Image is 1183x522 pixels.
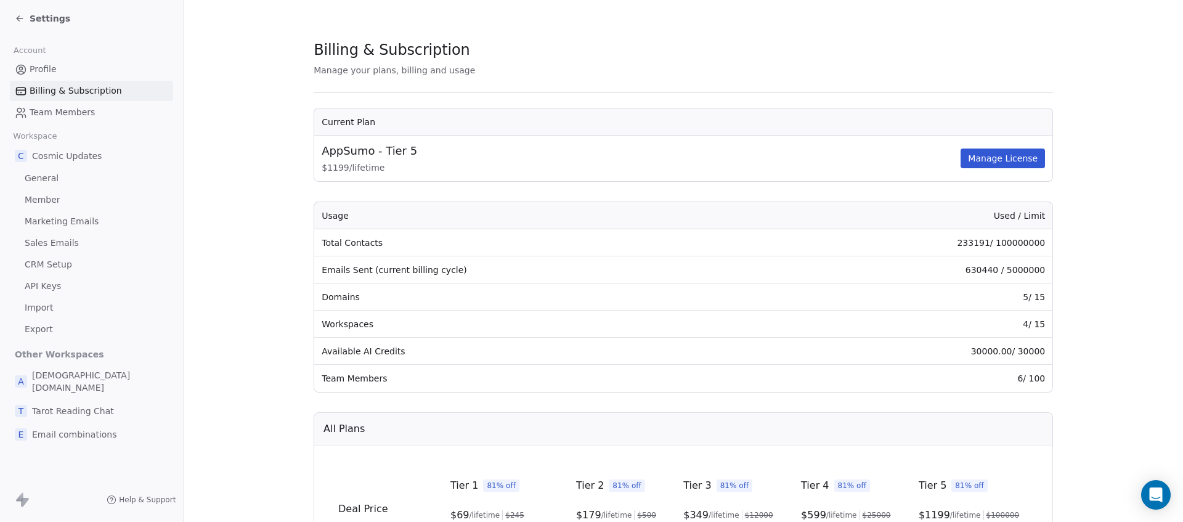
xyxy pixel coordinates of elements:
span: Deal Price [338,503,388,515]
span: Tarot Reading Chat [32,405,114,417]
span: $ 25000 [863,510,891,520]
span: Settings [30,12,70,25]
a: Billing & Subscription [10,81,173,101]
span: Team Members [30,106,95,119]
a: Member [10,190,173,210]
span: Billing & Subscription [314,41,470,59]
span: Import [25,301,53,314]
span: C [15,150,27,162]
span: $ 1199 / lifetime [322,161,958,174]
td: 6 / 100 [764,365,1053,392]
span: Tier 2 [576,478,604,493]
span: Cosmic Updates [32,150,102,162]
span: Other Workspaces [10,345,109,364]
td: 5 / 15 [764,283,1053,311]
span: $ 100000 [986,510,1020,520]
span: Tier 4 [801,478,829,493]
span: 81% off [484,479,520,492]
td: Workspaces [314,311,763,338]
td: Emails Sent (current billing cycle) [314,256,763,283]
a: Help & Support [107,495,176,505]
td: Available AI Credits [314,338,763,365]
span: Help & Support [119,495,176,505]
span: Manage your plans, billing and usage [314,65,475,75]
a: Marketing Emails [10,211,173,232]
td: 4 / 15 [764,311,1053,338]
span: API Keys [25,280,61,293]
span: E [15,428,27,441]
span: $ 500 [638,510,657,520]
span: 81% off [834,479,871,492]
div: Open Intercom Messenger [1141,480,1171,510]
span: [DEMOGRAPHIC_DATA][DOMAIN_NAME] [32,369,168,394]
span: General [25,172,59,185]
span: Workspace [8,127,62,145]
span: Account [8,41,51,60]
span: /lifetime [470,510,500,520]
a: Sales Emails [10,233,173,253]
td: 30000.00 / 30000 [764,338,1053,365]
td: 630440 / 5000000 [764,256,1053,283]
span: Sales Emails [25,237,79,250]
th: Used / Limit [764,202,1053,229]
span: All Plans [323,422,365,436]
span: Export [25,323,53,336]
span: Billing & Subscription [30,84,122,97]
a: Import [10,298,173,318]
a: CRM Setup [10,255,173,275]
th: Usage [314,202,763,229]
td: Domains [314,283,763,311]
span: 81% off [717,479,753,492]
span: /lifetime [826,510,857,520]
span: Tier 3 [683,478,711,493]
span: /lifetime [709,510,739,520]
td: Team Members [314,365,763,392]
span: 81% off [609,479,646,492]
th: Current Plan [314,108,1052,136]
a: General [10,168,173,189]
a: Export [10,319,173,340]
span: Tier 5 [919,478,946,493]
span: $ 245 [505,510,524,520]
span: 81% off [952,479,988,492]
a: Settings [15,12,70,25]
span: $ 12000 [745,510,773,520]
span: AppSumo - Tier 5 [322,143,417,159]
span: T [15,405,27,417]
span: Profile [30,63,57,76]
a: Profile [10,59,173,80]
span: Member [25,194,60,206]
a: API Keys [10,276,173,296]
span: Marketing Emails [25,215,99,228]
span: Email combinations [32,428,117,441]
span: /lifetime [950,510,981,520]
td: Total Contacts [314,229,763,256]
span: Tier 1 [450,478,478,493]
span: A [15,375,27,388]
span: CRM Setup [25,258,72,271]
button: Manage License [961,149,1045,168]
span: /lifetime [601,510,632,520]
a: Team Members [10,102,173,123]
td: 233191 / 100000000 [764,229,1053,256]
